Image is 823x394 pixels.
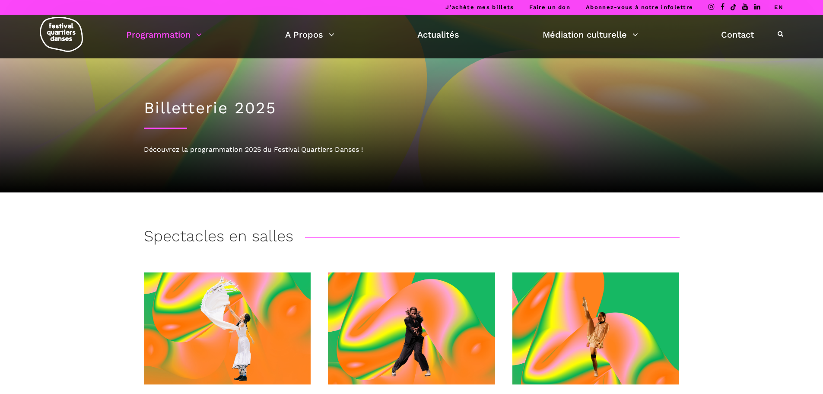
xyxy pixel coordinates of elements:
h3: Spectacles en salles [144,227,293,249]
a: J’achète mes billets [445,4,514,10]
a: Abonnez-vous à notre infolettre [586,4,693,10]
a: Médiation culturelle [543,27,638,42]
a: Faire un don [529,4,570,10]
a: A Propos [285,27,334,42]
a: Actualités [417,27,459,42]
h1: Billetterie 2025 [144,99,680,118]
a: EN [774,4,783,10]
img: logo-fqd-med [40,17,83,52]
a: Contact [721,27,754,42]
div: Découvrez la programmation 2025 du Festival Quartiers Danses ! [144,144,680,155]
a: Programmation [126,27,202,42]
